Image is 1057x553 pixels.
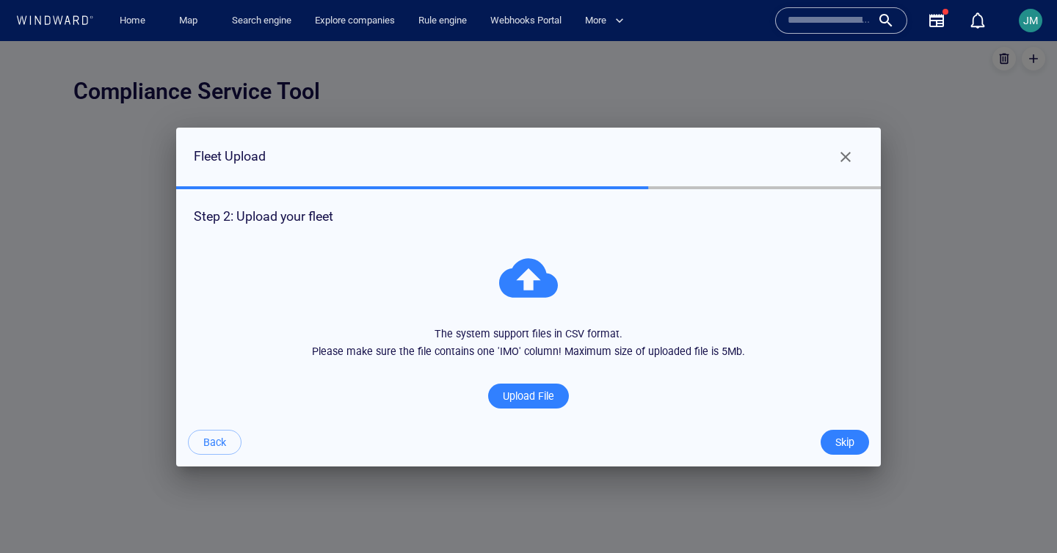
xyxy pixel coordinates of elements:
span: More [585,12,624,29]
span: Skip [835,392,854,411]
a: Map [173,8,208,34]
button: More [579,8,636,34]
span: Upload File [488,343,569,367]
span: JM [1023,15,1038,26]
a: Home [114,8,151,34]
button: Back [188,389,241,414]
p: The system support files in CSV format. Please make sure the file contains one 'IMO' column! Maxi... [312,284,745,320]
div: Fleet Upload [194,105,266,126]
span: Back [203,392,226,411]
button: Skip [821,389,869,414]
a: Explore companies [309,8,401,34]
button: Close [828,98,863,133]
button: Home [109,8,156,34]
a: Rule engine [413,8,473,34]
button: Map [167,8,214,34]
h6: Step 2: Upload your fleet [194,165,863,186]
div: Upload File [500,343,557,367]
a: Webhooks Portal [484,8,567,34]
button: JM [1016,6,1045,35]
a: Search engine [226,8,297,34]
div: Notification center [969,12,987,29]
iframe: Chat [995,487,1046,542]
